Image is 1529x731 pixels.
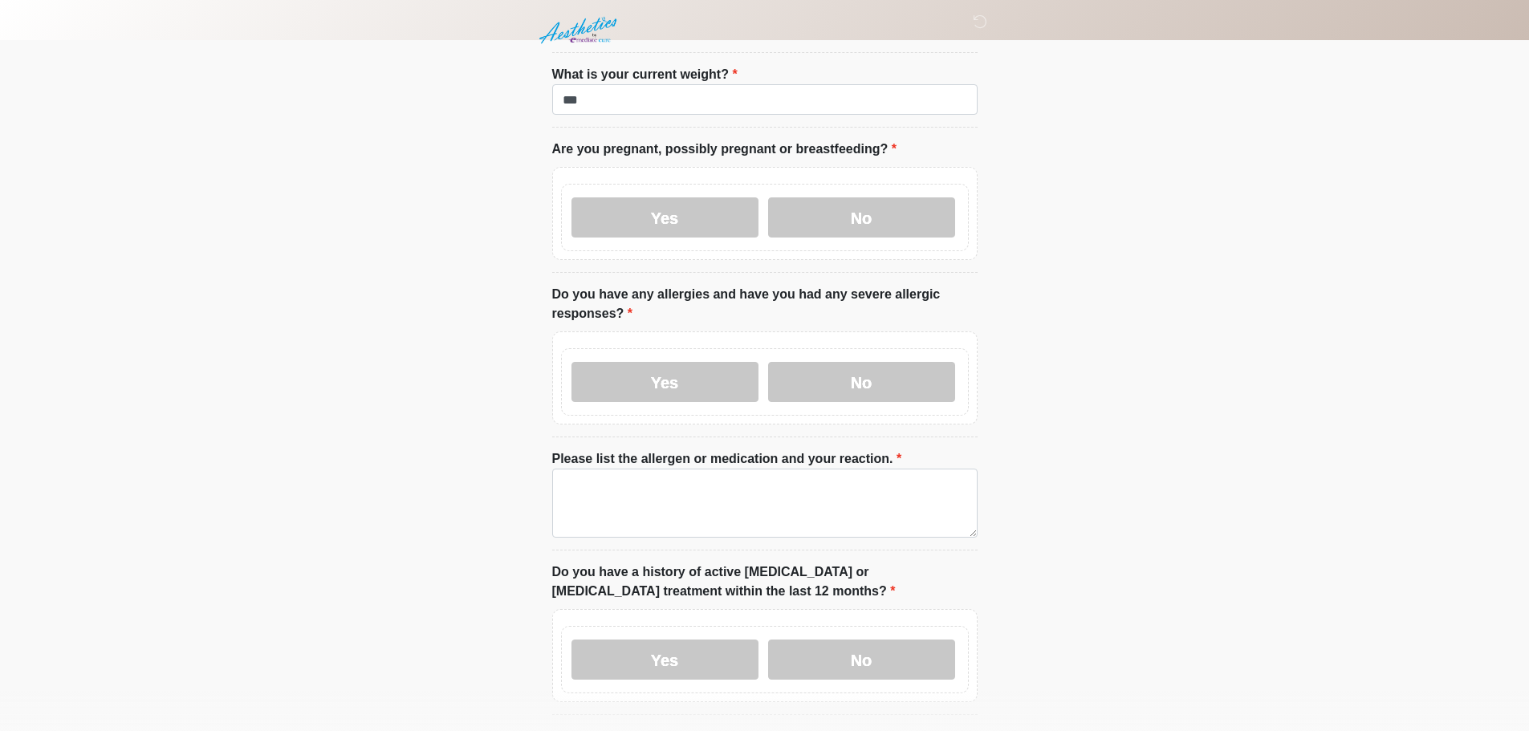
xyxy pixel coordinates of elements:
label: No [768,197,955,238]
label: Are you pregnant, possibly pregnant or breastfeeding? [552,140,897,159]
label: No [768,640,955,680]
label: Please list the allergen or medication and your reaction. [552,449,902,469]
label: Do you have any allergies and have you had any severe allergic responses? [552,285,978,323]
label: What is your current weight? [552,65,738,84]
label: Do you have a history of active [MEDICAL_DATA] or [MEDICAL_DATA] treatment within the last 12 mon... [552,562,978,601]
label: No [768,362,955,402]
label: Yes [571,197,758,238]
label: Yes [571,640,758,680]
img: Aesthetics by Emediate Cure Logo [536,12,624,49]
label: Yes [571,362,758,402]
